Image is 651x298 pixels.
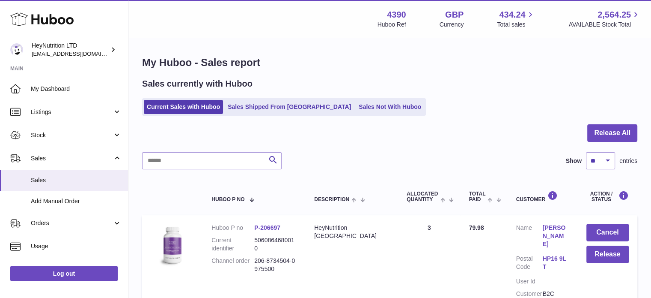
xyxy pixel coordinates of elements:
span: Total sales [497,21,535,29]
a: Current Sales with Huboo [144,100,223,114]
dt: Current identifier [211,236,254,253]
div: Customer [516,191,569,202]
dd: 206-8734504-0975500 [254,257,297,273]
span: Listings [31,108,113,116]
a: P-206697 [254,224,280,231]
span: 2,564.25 [597,9,631,21]
span: Sales [31,176,122,184]
span: Description [314,197,349,202]
dd: 5060864680010 [254,236,297,253]
div: Huboo Ref [378,21,406,29]
a: 434.24 Total sales [497,9,535,29]
span: ALLOCATED Quantity [407,191,438,202]
a: Sales Not With Huboo [356,100,424,114]
dt: Postal Code [516,255,543,273]
span: Usage [31,242,122,250]
span: Add Manual Order [31,197,122,205]
div: HeyNutrition [GEOGRAPHIC_DATA] [314,224,389,240]
img: 43901725567622.jpeg [151,224,193,267]
h2: Sales currently with Huboo [142,78,253,90]
dt: Channel order [211,257,254,273]
span: Orders [31,219,113,227]
span: 434.24 [499,9,525,21]
span: Huboo P no [211,197,244,202]
a: 2,564.25 AVAILABLE Stock Total [568,9,641,29]
a: Sales Shipped From [GEOGRAPHIC_DATA] [225,100,354,114]
button: Release All [587,124,637,142]
dt: Huboo P no [211,224,254,232]
a: Log out [10,266,118,281]
span: Stock [31,131,113,139]
span: entries [619,157,637,165]
span: Total paid [469,191,485,202]
a: HP16 9LT [543,255,569,271]
div: Action / Status [586,191,629,202]
dt: Name [516,224,543,250]
span: My Dashboard [31,85,122,93]
strong: 4390 [387,9,406,21]
label: Show [566,157,582,165]
img: info@heynutrition.com [10,43,23,56]
h1: My Huboo - Sales report [142,56,637,69]
span: [EMAIL_ADDRESS][DOMAIN_NAME] [32,50,126,57]
span: Sales [31,154,113,163]
strong: GBP [445,9,464,21]
button: Cancel [586,224,629,241]
div: Currency [440,21,464,29]
span: AVAILABLE Stock Total [568,21,641,29]
dt: User Id [516,277,543,286]
button: Release [586,246,629,263]
a: [PERSON_NAME] [543,224,569,248]
span: 79.98 [469,224,484,231]
div: HeyNutrition LTD [32,42,109,58]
